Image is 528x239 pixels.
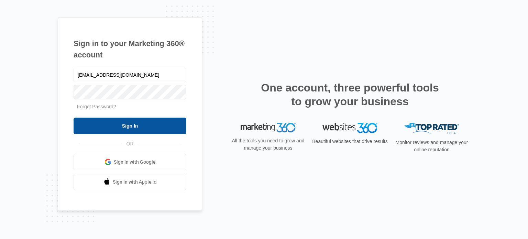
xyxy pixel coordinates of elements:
span: Sign in with Apple Id [113,178,157,186]
p: All the tools you need to grow and manage your business [230,137,307,152]
p: Monitor reviews and manage your online reputation [393,139,470,153]
span: OR [122,140,139,148]
h1: Sign in to your Marketing 360® account [74,38,186,61]
p: Beautiful websites that drive results [311,138,388,145]
span: Sign in with Google [114,159,156,166]
img: Websites 360 [322,123,377,133]
img: Top Rated Local [404,123,459,134]
input: Sign In [74,118,186,134]
a: Sign in with Google [74,154,186,170]
h2: One account, three powerful tools to grow your business [259,81,441,108]
a: Forgot Password? [77,104,116,109]
input: Email [74,68,186,82]
img: Marketing 360 [241,123,296,132]
a: Sign in with Apple Id [74,174,186,190]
